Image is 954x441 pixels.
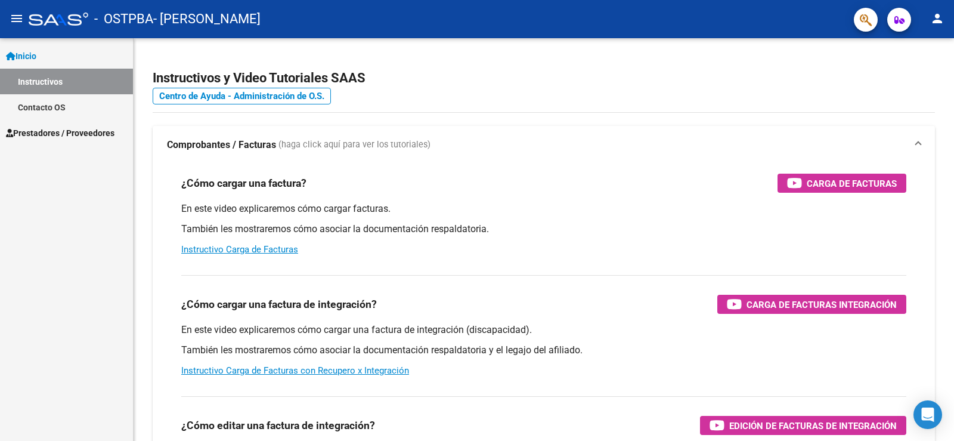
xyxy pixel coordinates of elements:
[181,323,906,337] p: En este video explicaremos cómo cargar una factura de integración (discapacidad).
[153,88,331,104] a: Centro de Ayuda - Administración de O.S.
[181,244,298,255] a: Instructivo Carga de Facturas
[181,344,906,357] p: También les mostraremos cómo asociar la documentación respaldatoria y el legajo del afiliado.
[94,6,153,32] span: - OSTPBA
[181,175,306,192] h3: ¿Cómo cargar una factura?
[181,296,377,313] h3: ¿Cómo cargar una factura de integración?
[167,138,276,152] strong: Comprobantes / Facturas
[930,11,944,26] mat-icon: person
[10,11,24,26] mat-icon: menu
[181,223,906,236] p: También les mostraremos cómo asociar la documentación respaldatoria.
[717,295,906,314] button: Carga de Facturas Integración
[153,67,935,90] h2: Instructivos y Video Tutoriales SAAS
[153,126,935,164] mat-expansion-panel-header: Comprobantes / Facturas (haga click aquí para ver los tutoriales)
[729,418,897,433] span: Edición de Facturas de integración
[153,6,261,32] span: - [PERSON_NAME]
[913,400,942,429] div: Open Intercom Messenger
[747,297,897,312] span: Carga de Facturas Integración
[6,50,36,63] span: Inicio
[181,365,409,376] a: Instructivo Carga de Facturas con Recupero x Integración
[807,176,897,191] span: Carga de Facturas
[181,417,375,434] h3: ¿Cómo editar una factura de integración?
[700,416,906,435] button: Edición de Facturas de integración
[181,202,906,215] p: En este video explicaremos cómo cargar facturas.
[778,174,906,193] button: Carga de Facturas
[6,127,114,140] span: Prestadores / Proveedores
[278,138,430,152] span: (haga click aquí para ver los tutoriales)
